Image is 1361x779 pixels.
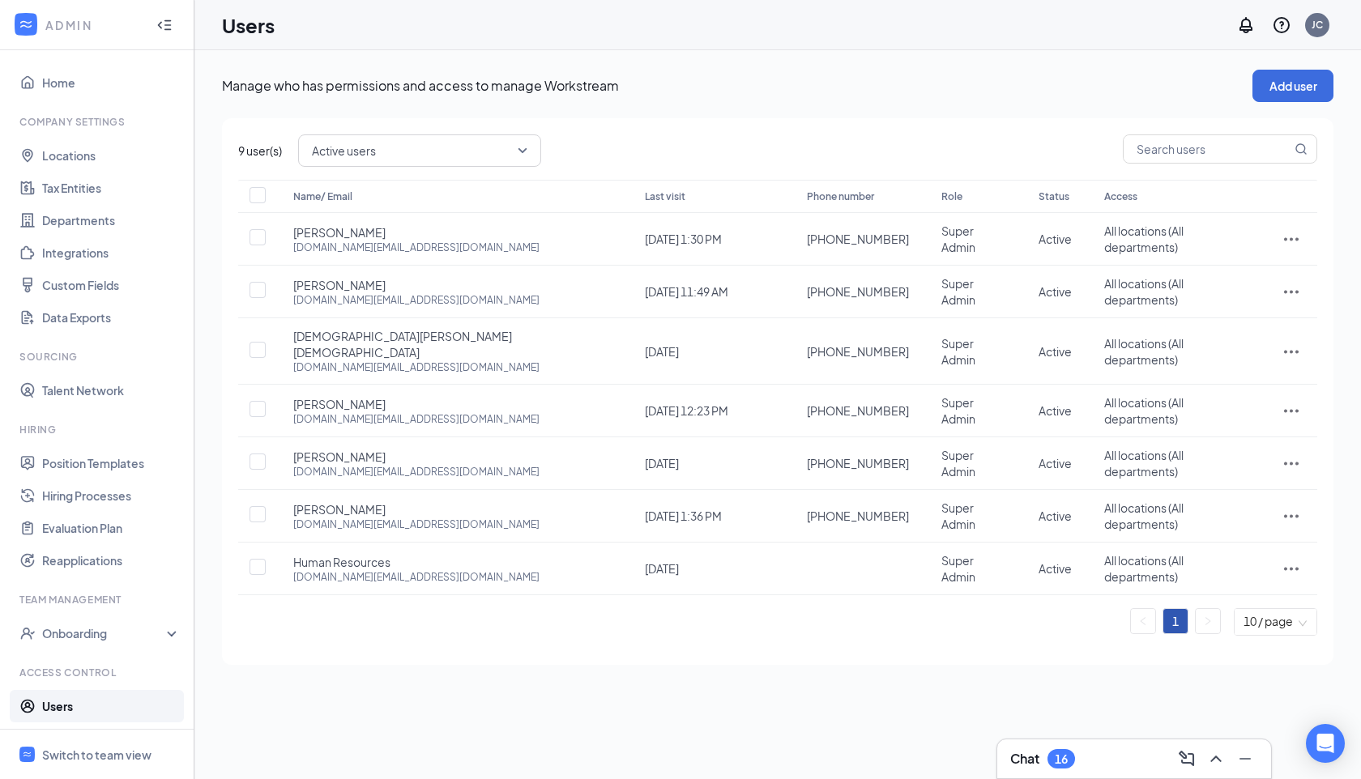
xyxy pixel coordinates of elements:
th: Phone number [791,180,925,213]
li: Previous Page [1130,608,1156,634]
input: Search users [1124,135,1291,163]
div: Page Size [1235,609,1316,635]
div: Name/ Email [293,187,612,206]
svg: ActionsIcon [1282,559,1301,578]
span: All locations (All departments) [1104,448,1184,479]
div: Switch to team view [42,747,151,763]
span: [PERSON_NAME] [293,449,386,465]
span: Active [1039,456,1072,470]
h1: Users [222,11,275,39]
span: [DATE] [645,344,679,359]
div: Team Management [19,593,177,607]
div: Open Intercom Messenger [1306,724,1345,763]
p: Manage who has permissions and access to manage Workstream [222,77,1252,95]
span: [PERSON_NAME] [293,501,386,517]
div: 16 [1055,752,1068,766]
a: Locations [42,139,181,172]
span: Super Admin [941,336,975,367]
span: All locations (All departments) [1104,223,1184,254]
a: Integrations [42,236,181,269]
a: Roles and Permissions [42,722,181,755]
span: [DATE] 12:23 PM [645,403,728,418]
span: Super Admin [941,395,975,426]
a: Tax Entities [42,172,181,204]
span: [PHONE_NUMBER] [807,455,909,471]
svg: ActionsIcon [1282,453,1301,473]
span: [DATE] 11:49 AM [645,284,728,299]
a: Users [42,690,181,722]
div: Last visit [645,187,774,206]
button: right [1196,609,1220,633]
svg: WorkstreamLogo [22,749,32,760]
span: [PERSON_NAME] [293,396,386,412]
span: [DATE] [645,456,679,470]
a: Hiring Processes [42,479,181,512]
li: Next Page [1195,608,1221,634]
span: [DATE] [645,561,679,576]
span: Super Admin [941,223,975,254]
a: Custom Fields [42,269,181,301]
span: Active [1039,232,1072,246]
div: [DOMAIN_NAME][EMAIL_ADDRESS][DOMAIN_NAME] [293,241,540,254]
svg: ComposeMessage [1177,749,1197,768]
div: Hiring [19,423,177,436]
a: Data Exports [42,301,181,334]
span: All locations (All departments) [1104,553,1184,584]
div: Onboarding [42,625,167,641]
span: [PHONE_NUMBER] [807,283,909,300]
svg: ActionsIcon [1282,506,1301,526]
h3: Chat [1010,750,1039,768]
span: [DATE] 1:36 PM [645,509,722,523]
svg: WorkstreamLogo [18,16,34,32]
span: [PHONE_NUMBER] [807,343,909,360]
a: Position Templates [42,447,181,479]
span: Super Admin [941,553,975,584]
div: Company Settings [19,115,177,129]
span: Super Admin [941,448,975,479]
svg: Collapse [156,17,173,33]
div: Role [941,187,1006,206]
div: [DOMAIN_NAME][EMAIL_ADDRESS][DOMAIN_NAME] [293,293,540,307]
span: Active [1039,284,1072,299]
button: Minimize [1232,746,1258,772]
span: [DEMOGRAPHIC_DATA][PERSON_NAME][DEMOGRAPHIC_DATA] [293,328,612,360]
div: [DOMAIN_NAME][EMAIL_ADDRESS][DOMAIN_NAME] [293,465,540,479]
svg: Notifications [1236,15,1256,35]
span: [PHONE_NUMBER] [807,508,909,524]
span: [PHONE_NUMBER] [807,402,909,419]
span: All locations (All departments) [1104,276,1184,307]
button: Add user [1252,70,1333,102]
span: 10 / page [1244,609,1308,635]
span: left [1138,616,1148,626]
span: [PHONE_NUMBER] [807,231,909,247]
svg: MagnifyingGlass [1295,143,1308,155]
svg: QuestionInfo [1272,15,1291,35]
span: right [1203,616,1213,626]
svg: ActionsIcon [1282,401,1301,420]
a: Evaluation Plan [42,512,181,544]
span: 9 user(s) [238,142,282,160]
span: All locations (All departments) [1104,395,1184,426]
div: [DOMAIN_NAME][EMAIL_ADDRESS][DOMAIN_NAME] [293,570,540,584]
div: Sourcing [19,350,177,364]
th: Access [1088,180,1265,213]
svg: ActionsIcon [1282,229,1301,249]
svg: ActionsIcon [1282,282,1301,301]
a: Reapplications [42,544,181,577]
th: Status [1022,180,1088,213]
svg: ChevronUp [1206,749,1226,768]
a: 1 [1163,609,1188,633]
button: ComposeMessage [1174,746,1200,772]
span: [PERSON_NAME] [293,224,386,241]
span: All locations (All departments) [1104,500,1184,531]
span: [PERSON_NAME] [293,277,386,293]
a: Talent Network [42,374,181,407]
span: Super Admin [941,276,975,307]
span: [DATE] 1:30 PM [645,232,722,246]
button: left [1131,609,1155,633]
span: Active [1039,344,1072,359]
span: Human Resources [293,554,390,570]
div: [DOMAIN_NAME][EMAIL_ADDRESS][DOMAIN_NAME] [293,517,540,531]
button: ChevronUp [1203,746,1229,772]
a: Departments [42,204,181,236]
